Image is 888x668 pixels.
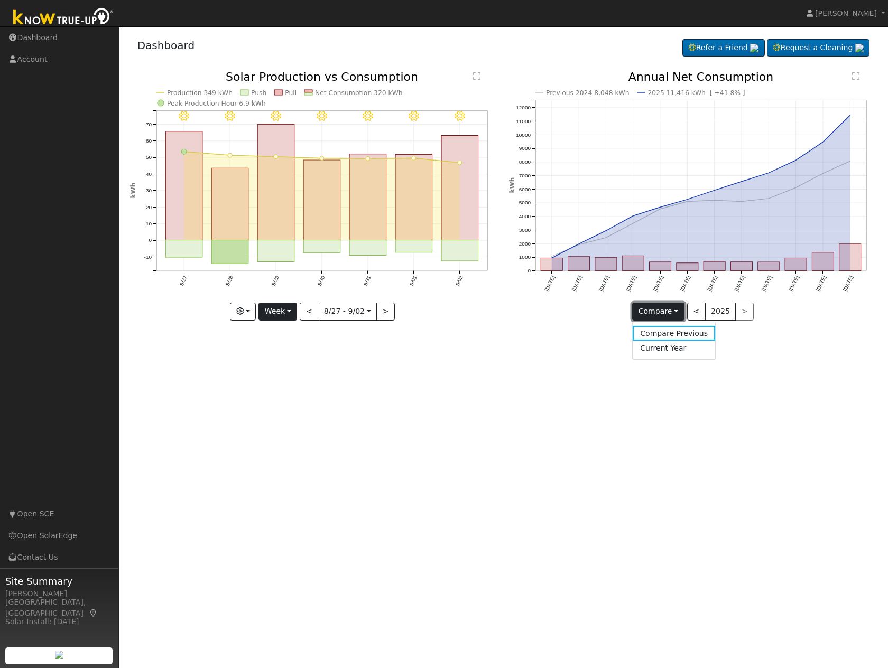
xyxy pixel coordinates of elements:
[441,240,478,261] rect: onclick=""
[713,189,717,193] circle: onclick=""
[734,275,746,292] text: [DATE]
[137,39,195,52] a: Dashboard
[458,161,462,165] circle: onclick=""
[165,131,202,240] rect: onclick=""
[544,275,556,292] text: [DATE]
[455,275,464,287] text: 9/02
[550,255,554,259] circle: onclick=""
[519,159,531,165] text: 8000
[658,205,662,210] circle: onclick=""
[516,105,531,110] text: 12000
[167,100,266,107] text: Peak Production Hour 6.9 kWh
[794,186,798,190] circle: onclick=""
[228,153,232,157] circle: onclick=""
[546,89,630,97] text: Previous 2024 8,048 kWh
[366,157,370,161] circle: onclick=""
[815,275,827,292] text: [DATE]
[455,111,465,121] i: 9/02 - Clear
[785,258,807,271] rect: onclick=""
[129,183,137,199] text: kWh
[5,616,113,627] div: Solar Install: [DATE]
[767,171,771,175] circle: onclick=""
[648,89,745,97] text: 2025 11,416 kWh [ +41.8% ]
[750,44,758,52] img: retrieve
[285,89,297,97] text: Pull
[604,236,608,240] circle: onclick=""
[145,155,152,161] text: 50
[318,303,377,321] button: 8/27 - 9/02
[528,268,531,274] text: 0
[758,262,780,270] rect: onclick=""
[412,156,416,161] circle: onclick=""
[317,111,327,121] i: 8/30 - Clear
[181,149,187,155] circle: onclick=""
[704,261,725,270] rect: onclick=""
[165,240,202,257] rect: onclick=""
[686,197,690,202] circle: onclick=""
[303,160,340,240] rect: onclick=""
[179,275,188,287] text: 8/27
[395,155,432,240] rect: onclick=""
[821,140,825,144] circle: onclick=""
[226,70,418,83] text: Solar Production vs Consumption
[519,227,531,233] text: 3000
[707,275,719,292] text: [DATE]
[812,252,834,271] rect: onclick=""
[604,229,608,233] circle: onclick=""
[211,168,248,240] rect: onclick=""
[628,70,774,83] text: Annual Net Consumption
[315,89,403,97] text: Net Consumption 320 kWh
[303,240,340,253] rect: onclick=""
[145,121,152,127] text: 70
[541,258,562,271] rect: onclick=""
[652,275,664,292] text: [DATE]
[519,213,531,219] text: 4000
[271,275,280,287] text: 8/29
[821,172,825,176] circle: onclick=""
[473,72,480,80] text: 
[5,574,113,588] span: Site Summary
[679,275,691,292] text: [DATE]
[625,275,637,292] text: [DATE]
[145,138,152,144] text: 60
[739,200,744,204] circle: onclick=""
[5,588,113,599] div: [PERSON_NAME]
[815,9,877,17] span: [PERSON_NAME]
[258,303,297,321] button: Week
[767,196,771,201] circle: onclick=""
[8,6,119,30] img: Know True-Up
[145,204,152,210] text: 20
[855,44,864,52] img: retrieve
[441,136,478,240] rect: onclick=""
[577,242,581,246] circle: onclick=""
[631,214,635,218] circle: onclick=""
[145,187,152,193] text: 30
[167,89,233,97] text: Production 349 kWh
[739,180,744,184] circle: onclick=""
[516,132,531,138] text: 10000
[149,238,152,243] text: 0
[519,186,531,192] text: 6000
[395,240,432,252] rect: onclick=""
[571,275,583,292] text: [DATE]
[848,114,853,118] circle: onclick=""
[257,125,294,240] rect: onclick=""
[144,254,152,260] text: -10
[788,275,800,292] text: [DATE]
[376,303,395,321] button: >
[519,173,531,178] text: 7000
[409,275,418,287] text: 9/01
[842,275,854,292] text: [DATE]
[631,221,635,225] circle: onclick=""
[848,159,853,163] circle: onclick=""
[225,111,235,121] i: 8/28 - Clear
[274,155,278,159] circle: onclick=""
[349,154,386,240] rect: onclick=""
[363,275,372,287] text: 8/31
[320,156,324,161] circle: onclick=""
[519,200,531,206] text: 5000
[55,651,63,659] img: retrieve
[211,240,248,264] rect: onclick=""
[713,199,717,203] circle: onclick=""
[686,200,690,204] circle: onclick=""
